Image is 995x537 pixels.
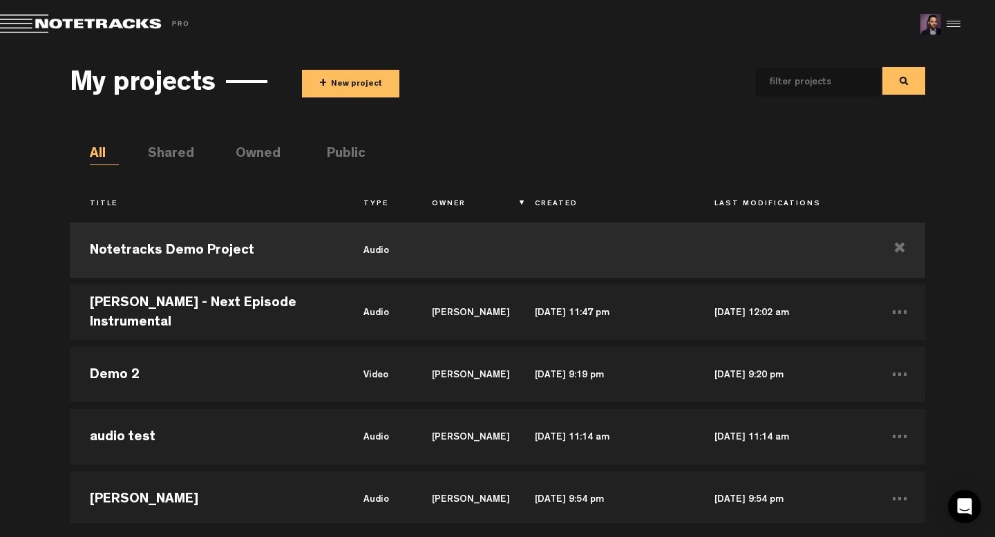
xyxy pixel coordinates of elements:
[755,68,857,97] input: filter projects
[70,468,343,530] td: [PERSON_NAME]
[90,144,119,165] li: All
[70,193,343,216] th: Title
[70,343,343,406] td: Demo 2
[343,281,412,343] td: audio
[874,406,925,468] td: ...
[874,343,925,406] td: ...
[343,468,412,530] td: audio
[343,343,412,406] td: video
[694,406,874,468] td: [DATE] 11:14 am
[70,70,216,100] h3: My projects
[694,468,874,530] td: [DATE] 9:54 pm
[148,144,177,165] li: Shared
[694,343,874,406] td: [DATE] 9:20 pm
[694,281,874,343] td: [DATE] 12:02 am
[874,468,925,530] td: ...
[327,144,356,165] li: Public
[70,219,343,281] td: Notetracks Demo Project
[319,76,327,92] span: +
[343,219,412,281] td: audio
[694,193,874,216] th: Last Modifications
[236,144,265,165] li: Owned
[302,70,399,97] button: +New project
[70,281,343,343] td: [PERSON_NAME] - Next Episode Instrumental
[70,406,343,468] td: audio test
[874,281,925,343] td: ...
[948,490,981,523] div: Open Intercom Messenger
[343,193,412,216] th: Type
[920,14,941,35] img: ACg8ocLbejkRhHuyFPZXEzQxE1O_haI5z81I7AeUCeaI0aBC17LvkRY=s96-c
[343,406,412,468] td: audio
